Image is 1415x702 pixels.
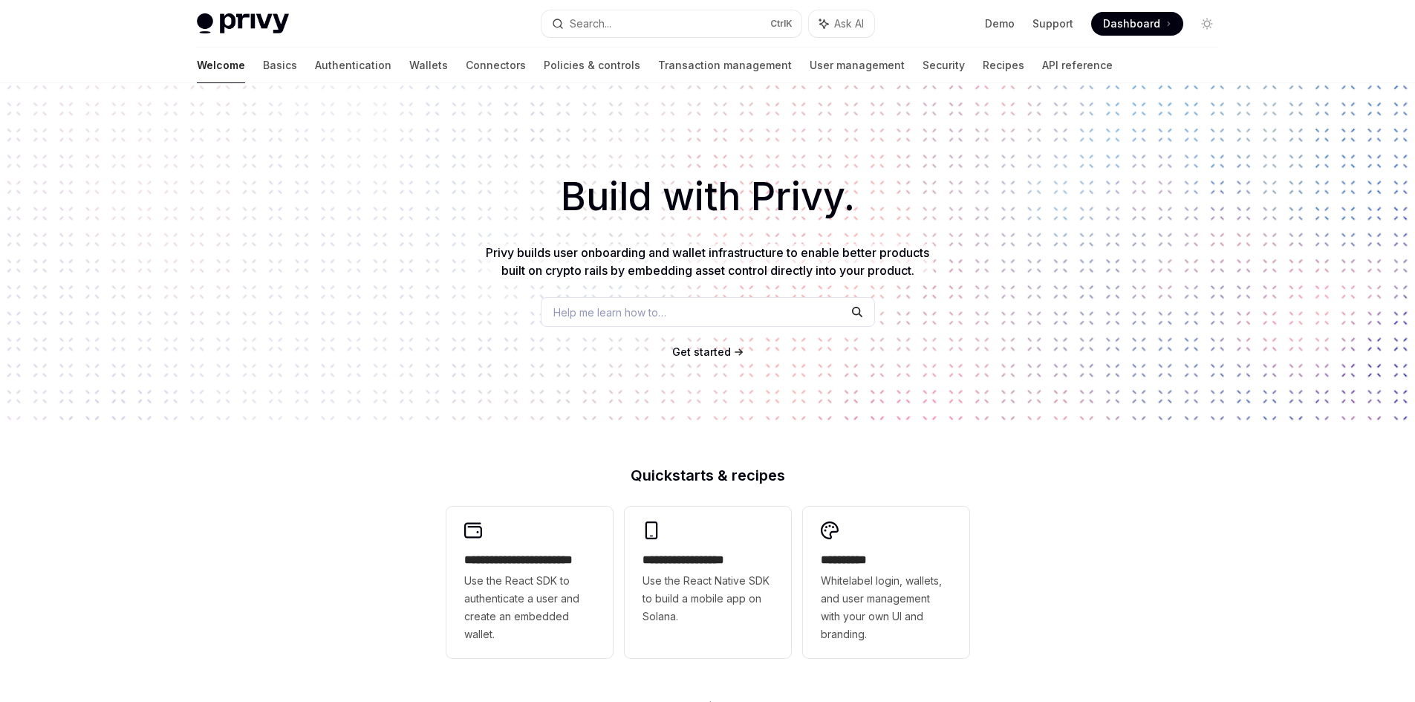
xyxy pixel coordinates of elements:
[834,16,864,31] span: Ask AI
[821,572,952,643] span: Whitelabel login, wallets, and user management with your own UI and branding.
[541,10,801,37] button: Search...CtrlK
[803,507,969,658] a: **** *****Whitelabel login, wallets, and user management with your own UI and branding.
[985,16,1015,31] a: Demo
[553,305,666,320] span: Help me learn how to…
[809,10,874,37] button: Ask AI
[643,572,773,625] span: Use the React Native SDK to build a mobile app on Solana.
[464,572,595,643] span: Use the React SDK to authenticate a user and create an embedded wallet.
[570,15,611,33] div: Search...
[658,48,792,83] a: Transaction management
[197,13,289,34] img: light logo
[1195,12,1219,36] button: Toggle dark mode
[1032,16,1073,31] a: Support
[983,48,1024,83] a: Recipes
[770,18,793,30] span: Ctrl K
[1091,12,1183,36] a: Dashboard
[544,48,640,83] a: Policies & controls
[409,48,448,83] a: Wallets
[24,168,1391,226] h1: Build with Privy.
[1042,48,1113,83] a: API reference
[446,468,969,483] h2: Quickstarts & recipes
[923,48,965,83] a: Security
[810,48,905,83] a: User management
[625,507,791,658] a: **** **** **** ***Use the React Native SDK to build a mobile app on Solana.
[486,245,929,278] span: Privy builds user onboarding and wallet infrastructure to enable better products built on crypto ...
[672,345,731,358] span: Get started
[1103,16,1160,31] span: Dashboard
[263,48,297,83] a: Basics
[315,48,391,83] a: Authentication
[197,48,245,83] a: Welcome
[466,48,526,83] a: Connectors
[672,345,731,360] a: Get started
